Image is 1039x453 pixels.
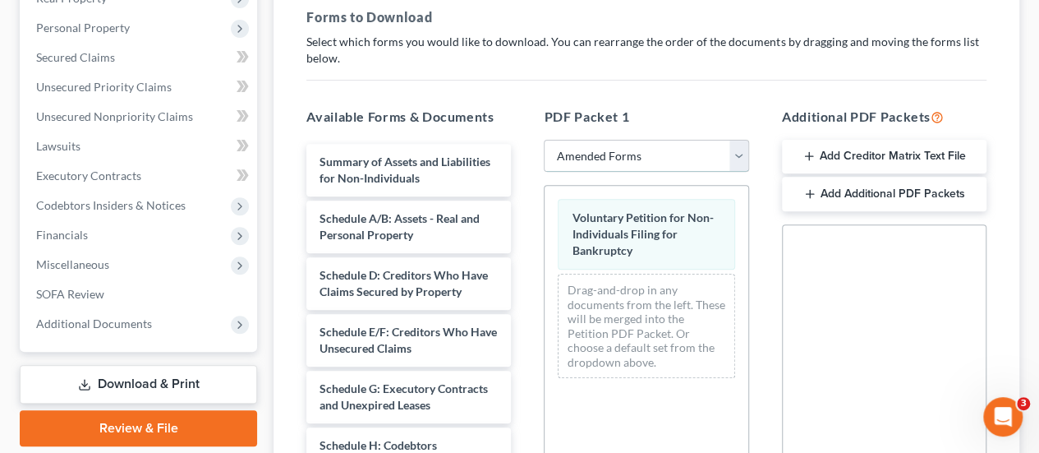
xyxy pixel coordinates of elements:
[36,169,141,183] span: Executory Contracts
[320,381,488,412] span: Schedule G: Executory Contracts and Unexpired Leases
[36,257,109,271] span: Miscellaneous
[320,325,497,355] span: Schedule E/F: Creditors Who Have Unsecured Claims
[544,107,748,127] h5: PDF Packet 1
[983,397,1023,437] iframe: Intercom live chat
[36,287,104,301] span: SOFA Review
[23,43,257,72] a: Secured Claims
[36,80,172,94] span: Unsecured Priority Claims
[36,109,193,123] span: Unsecured Nonpriority Claims
[320,268,488,298] span: Schedule D: Creditors Who Have Claims Secured by Property
[23,280,257,309] a: SOFA Review
[20,410,257,446] a: Review & File
[23,102,257,132] a: Unsecured Nonpriority Claims
[782,107,986,127] h5: Additional PDF Packets
[558,274,734,378] div: Drag-and-drop in any documents from the left. These will be merged into the Petition PDF Packet. ...
[320,438,437,452] span: Schedule H: Codebtors
[320,155,490,185] span: Summary of Assets and Liabilities for Non-Individuals
[1017,397,1030,410] span: 3
[36,228,88,242] span: Financials
[320,211,480,242] span: Schedule A/B: Assets - Real and Personal Property
[306,107,511,127] h5: Available Forms & Documents
[23,132,257,161] a: Lawsuits
[23,72,257,102] a: Unsecured Priority Claims
[782,177,986,211] button: Add Additional PDF Packets
[36,317,152,331] span: Additional Documents
[36,50,115,64] span: Secured Claims
[36,198,186,212] span: Codebtors Insiders & Notices
[572,210,713,257] span: Voluntary Petition for Non-Individuals Filing for Bankruptcy
[306,7,986,27] h5: Forms to Download
[782,140,986,174] button: Add Creditor Matrix Text File
[36,139,80,153] span: Lawsuits
[20,365,257,404] a: Download & Print
[23,161,257,191] a: Executory Contracts
[306,34,986,67] p: Select which forms you would like to download. You can rearrange the order of the documents by dr...
[36,21,130,35] span: Personal Property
